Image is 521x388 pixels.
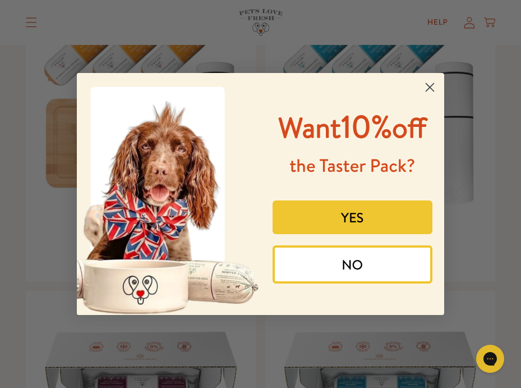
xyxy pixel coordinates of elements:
[289,153,415,178] span: the Taster Pack?
[273,200,433,234] button: YES
[392,108,427,147] span: off
[471,341,510,377] iframe: Gorgias live chat messenger
[420,77,440,97] button: Close dialog
[278,108,341,147] span: Want
[273,245,433,284] button: NO
[278,104,427,148] span: 10%
[77,73,261,315] img: 8afefe80-1ef6-417a-b86b-9520c2248d41.jpeg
